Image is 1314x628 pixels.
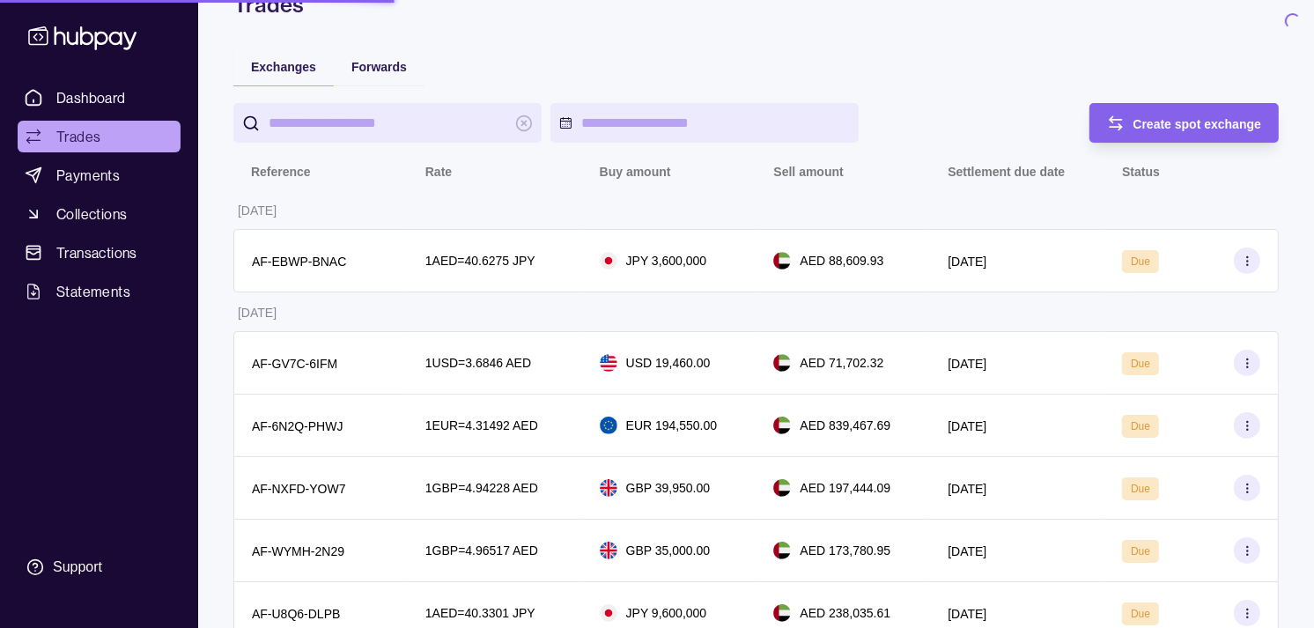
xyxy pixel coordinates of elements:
[948,607,986,621] p: [DATE]
[351,60,407,74] span: Forwards
[252,544,344,558] p: AF-WYMH-2N29
[948,419,986,433] p: [DATE]
[600,165,671,179] p: Buy amount
[600,479,617,497] img: gb
[948,165,1065,179] p: Settlement due date
[269,103,506,143] input: search
[773,542,791,559] img: ae
[1133,117,1262,131] span: Create spot exchange
[626,353,711,373] p: USD 19,460.00
[18,82,181,114] a: Dashboard
[56,87,126,108] span: Dashboard
[773,417,791,434] img: ae
[425,251,535,270] p: 1 AED = 40.6275 JPY
[800,353,883,373] p: AED 71,702.32
[425,165,452,179] p: Rate
[600,542,617,559] img: gb
[56,126,100,147] span: Trades
[18,276,181,307] a: Statements
[1131,608,1150,620] span: Due
[1122,165,1160,179] p: Status
[773,354,791,372] img: ae
[1131,545,1150,558] span: Due
[238,306,277,320] p: [DATE]
[948,255,986,269] p: [DATE]
[626,416,718,435] p: EUR 194,550.00
[600,252,617,270] img: jp
[948,357,986,371] p: [DATE]
[600,417,617,434] img: eu
[252,482,346,496] p: AF-NXFD-YOW7
[252,419,343,433] p: AF-6N2Q-PHWJ
[56,281,130,302] span: Statements
[773,479,791,497] img: ae
[1131,420,1150,432] span: Due
[252,607,340,621] p: AF-U8Q6-DLPB
[800,251,883,270] p: AED 88,609.93
[773,165,843,179] p: Sell amount
[425,353,531,373] p: 1 USD = 3.6846 AED
[773,252,791,270] img: ae
[1131,483,1150,495] span: Due
[425,416,538,435] p: 1 EUR = 4.31492 AED
[18,198,181,230] a: Collections
[251,60,316,74] span: Exchanges
[948,544,986,558] p: [DATE]
[626,603,707,623] p: JPY 9,600,000
[800,541,890,560] p: AED 173,780.95
[18,159,181,191] a: Payments
[251,165,311,179] p: Reference
[53,558,102,577] div: Support
[56,165,120,186] span: Payments
[800,416,890,435] p: AED 839,467.69
[18,237,181,269] a: Transactions
[626,541,710,560] p: GBP 35,000.00
[626,251,707,270] p: JPY 3,600,000
[238,203,277,218] p: [DATE]
[18,121,181,152] a: Trades
[600,354,617,372] img: us
[800,478,890,498] p: AED 197,444.09
[1131,255,1150,268] span: Due
[252,255,346,269] p: AF-EBWP-BNAC
[56,242,137,263] span: Transactions
[1089,103,1280,143] button: Create spot exchange
[18,549,181,586] a: Support
[1131,358,1150,370] span: Due
[948,482,986,496] p: [DATE]
[56,203,127,225] span: Collections
[773,604,791,622] img: ae
[600,604,617,622] img: jp
[425,603,535,623] p: 1 AED = 40.3301 JPY
[252,357,337,371] p: AF-GV7C-6IFM
[425,478,538,498] p: 1 GBP = 4.94228 AED
[800,603,890,623] p: AED 238,035.61
[425,541,538,560] p: 1 GBP = 4.96517 AED
[626,478,710,498] p: GBP 39,950.00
